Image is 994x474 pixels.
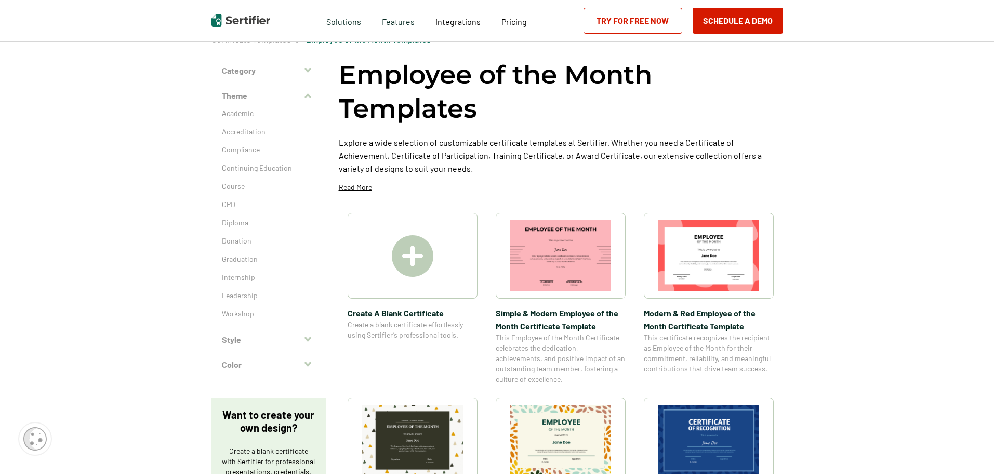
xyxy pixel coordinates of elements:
[222,272,315,283] a: Internship
[211,352,326,377] button: Color
[501,17,527,27] span: Pricing
[392,235,433,277] img: Create A Blank Certificate
[222,145,315,155] a: Compliance
[644,213,774,385] a: Modern & Red Employee of the Month Certificate TemplateModern & Red Employee of the Month Certifi...
[222,217,315,228] a: Diploma
[326,14,361,27] span: Solutions
[211,83,326,108] button: Theme
[222,290,315,301] a: Leadership
[435,14,481,27] a: Integrations
[584,8,682,34] a: Try for Free Now
[211,14,270,27] img: Sertifier | Digital Credentialing Platform
[222,126,315,137] a: Accreditation
[222,309,315,319] a: Workshop
[222,108,315,119] a: Academic
[501,14,527,27] a: Pricing
[222,163,315,173] a: Continuing Education
[339,182,372,193] p: Read More
[222,181,315,191] a: Course
[23,427,47,451] img: Cookie Popup Icon
[222,199,315,210] a: CPD
[339,136,783,175] p: Explore a wide selection of customizable certificate templates at Sertifier. Whether you need a C...
[496,306,626,332] span: Simple & Modern Employee of the Month Certificate Template
[222,254,315,264] a: Graduation
[693,8,783,34] button: Schedule a Demo
[658,220,759,291] img: Modern & Red Employee of the Month Certificate Template
[222,236,315,246] a: Donation
[510,220,611,291] img: Simple & Modern Employee of the Month Certificate Template
[348,306,478,319] span: Create A Blank Certificate
[496,332,626,385] span: This Employee of the Month Certificate celebrates the dedication, achievements, and positive impa...
[496,213,626,385] a: Simple & Modern Employee of the Month Certificate TemplateSimple & Modern Employee of the Month C...
[942,424,994,474] iframe: Chat Widget
[382,14,415,27] span: Features
[211,108,326,327] div: Theme
[348,319,478,340] span: Create a blank certificate effortlessly using Sertifier’s professional tools.
[644,306,774,332] span: Modern & Red Employee of the Month Certificate Template
[644,332,774,374] span: This certificate recognizes the recipient as Employee of the Month for their commitment, reliabil...
[211,58,326,83] button: Category
[339,58,783,125] h1: Employee of the Month Templates
[435,17,481,27] span: Integrations
[222,408,315,434] p: Want to create your own design?
[211,327,326,352] button: Style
